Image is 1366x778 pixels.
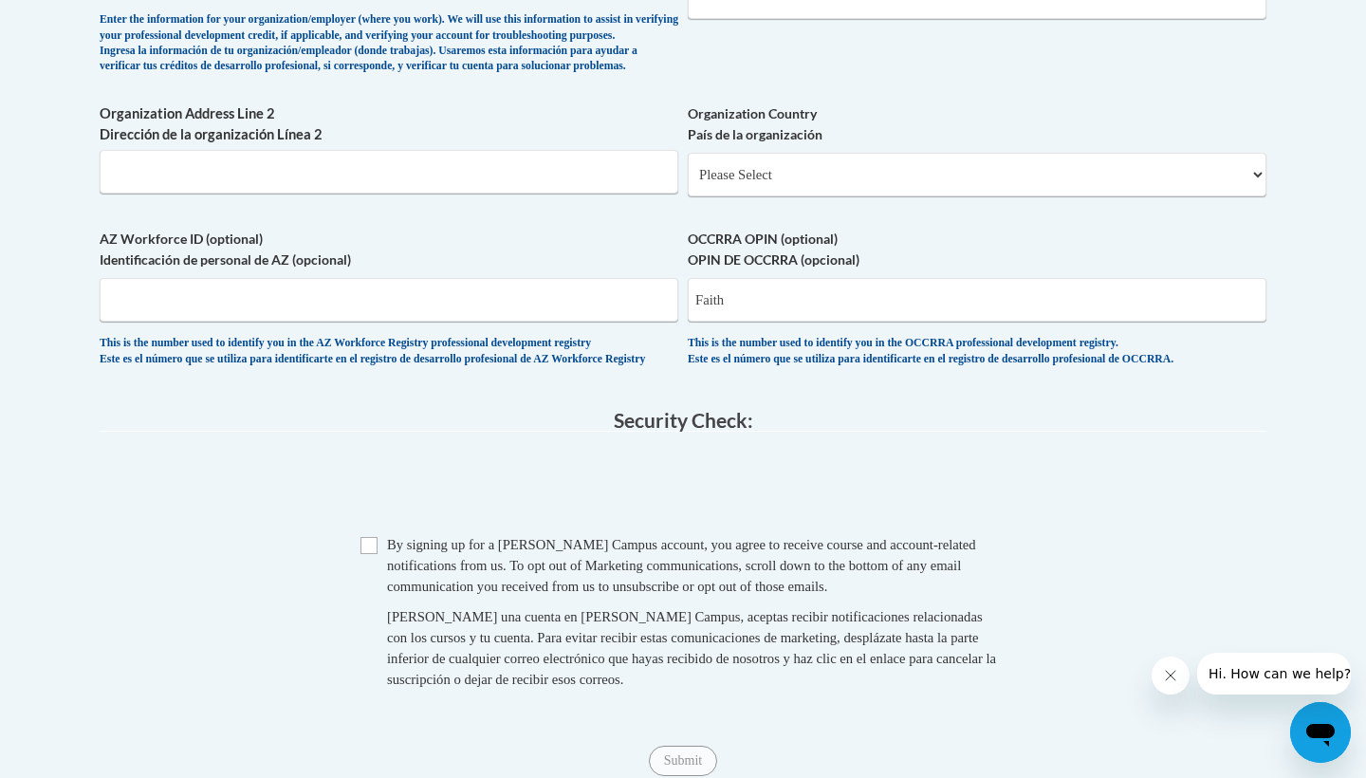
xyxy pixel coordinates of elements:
div: Enter the information for your organization/employer (where you work). We will use this informati... [100,12,678,75]
iframe: reCAPTCHA [539,451,827,525]
span: Security Check: [614,408,753,432]
iframe: Close message [1152,657,1190,695]
input: Submit [649,746,717,776]
label: Organization Address Line 2 Dirección de la organización Línea 2 [100,103,678,145]
label: OCCRRA OPIN (optional) OPIN DE OCCRRA (opcional) [688,229,1266,270]
iframe: Message from company [1197,653,1351,695]
label: AZ Workforce ID (optional) Identificación de personal de AZ (opcional) [100,229,678,270]
input: Metadata input [100,150,678,194]
div: This is the number used to identify you in the OCCRRA professional development registry. Este es ... [688,336,1266,367]
label: Organization Country País de la organización [688,103,1266,145]
span: [PERSON_NAME] una cuenta en [PERSON_NAME] Campus, aceptas recibir notificaciones relacionadas con... [387,609,996,687]
iframe: Button to launch messaging window [1290,702,1351,763]
span: By signing up for a [PERSON_NAME] Campus account, you agree to receive course and account-related... [387,537,976,594]
div: This is the number used to identify you in the AZ Workforce Registry professional development reg... [100,336,678,367]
